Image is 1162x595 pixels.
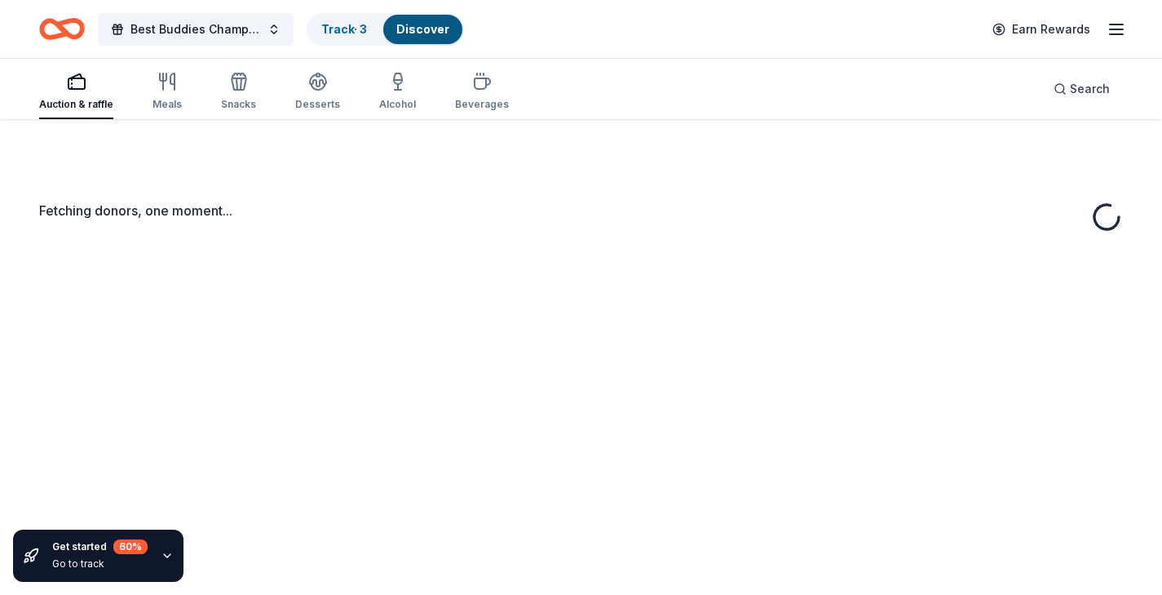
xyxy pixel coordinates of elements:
[113,539,148,554] div: 60 %
[455,98,509,111] div: Beverages
[98,13,294,46] button: Best Buddies Champion of the Year: [GEOGRAPHIC_DATA], [GEOGRAPHIC_DATA]
[221,65,256,119] button: Snacks
[39,201,1123,220] div: Fetching donors, one moment...
[455,65,509,119] button: Beverages
[295,65,340,119] button: Desserts
[379,65,416,119] button: Alcohol
[39,10,85,48] a: Home
[321,22,367,36] a: Track· 3
[379,98,416,111] div: Alcohol
[307,13,464,46] button: Track· 3Discover
[152,98,182,111] div: Meals
[52,557,148,571] div: Go to track
[39,65,113,119] button: Auction & raffle
[52,539,148,554] div: Get started
[983,15,1100,44] a: Earn Rewards
[130,20,261,39] span: Best Buddies Champion of the Year: [GEOGRAPHIC_DATA], [GEOGRAPHIC_DATA]
[1070,79,1110,99] span: Search
[221,98,256,111] div: Snacks
[295,98,340,111] div: Desserts
[152,65,182,119] button: Meals
[396,22,449,36] a: Discover
[39,98,113,111] div: Auction & raffle
[1040,73,1123,105] button: Search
